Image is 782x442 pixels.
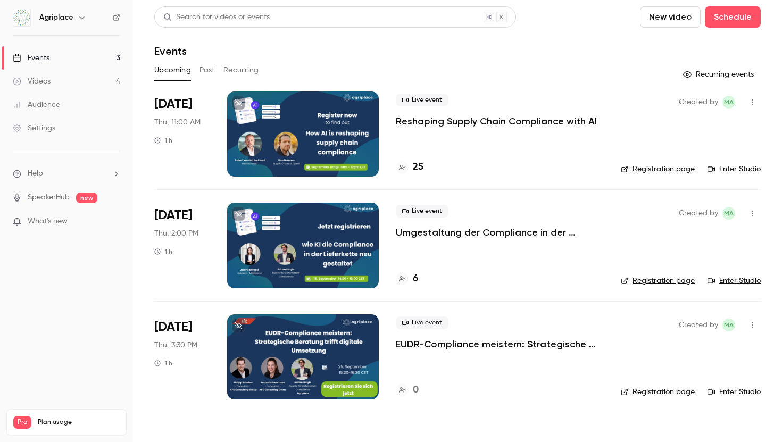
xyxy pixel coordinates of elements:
iframe: Noticeable Trigger [107,217,120,227]
a: 0 [396,383,419,397]
div: Sep 18 Thu, 2:00 PM (Europe/Amsterdam) [154,203,210,288]
a: Umgestaltung der Compliance in der Lieferkette mit KI [396,226,604,239]
span: Live event [396,94,448,106]
li: help-dropdown-opener [13,168,120,179]
span: Live event [396,316,448,329]
span: Pro [13,416,31,429]
h6: Agriplace [39,12,73,23]
span: Plan usage [38,418,120,427]
a: Registration page [621,387,695,397]
h4: 6 [413,272,418,286]
span: Thu, 3:30 PM [154,340,197,351]
div: Search for videos or events [163,12,270,23]
span: Marketing Agriplace [722,207,735,220]
button: Schedule [705,6,761,28]
span: Thu, 11:00 AM [154,117,201,128]
a: Registration page [621,164,695,174]
div: Audience [13,99,60,110]
span: MA [724,319,734,331]
span: Thu, 2:00 PM [154,228,198,239]
button: Recurring events [678,66,761,83]
a: Enter Studio [708,276,761,286]
span: Created by [679,319,718,331]
div: Sep 25 Thu, 3:30 PM (Europe/Amsterdam) [154,314,210,399]
a: Registration page [621,276,695,286]
a: EUDR-Compliance meistern: Strategische Beratung trifft digitale Umsetzung [396,338,604,351]
span: MA [724,207,734,220]
button: Upcoming [154,62,191,79]
div: Sep 18 Thu, 11:00 AM (Europe/Amsterdam) [154,91,210,177]
span: Created by [679,207,718,220]
span: Help [28,168,43,179]
span: [DATE] [154,96,192,113]
div: Videos [13,76,51,87]
button: Recurring [223,62,259,79]
div: Settings [13,123,55,134]
a: Reshaping Supply Chain Compliance with AI [396,115,597,128]
a: SpeakerHub [28,192,70,203]
span: MA [724,96,734,109]
span: Created by [679,96,718,109]
button: Past [199,62,215,79]
h4: 0 [413,383,419,397]
span: [DATE] [154,319,192,336]
div: 1 h [154,359,172,368]
span: Marketing Agriplace [722,96,735,109]
span: new [76,193,97,203]
span: Marketing Agriplace [722,319,735,331]
div: 1 h [154,247,172,256]
span: [DATE] [154,207,192,224]
a: 6 [396,272,418,286]
img: Agriplace [13,9,30,26]
a: Enter Studio [708,164,761,174]
a: Enter Studio [708,387,761,397]
button: New video [640,6,701,28]
div: Events [13,53,49,63]
a: 25 [396,160,423,174]
h1: Events [154,45,187,57]
span: What's new [28,216,68,227]
h4: 25 [413,160,423,174]
div: 1 h [154,136,172,145]
span: Live event [396,205,448,218]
